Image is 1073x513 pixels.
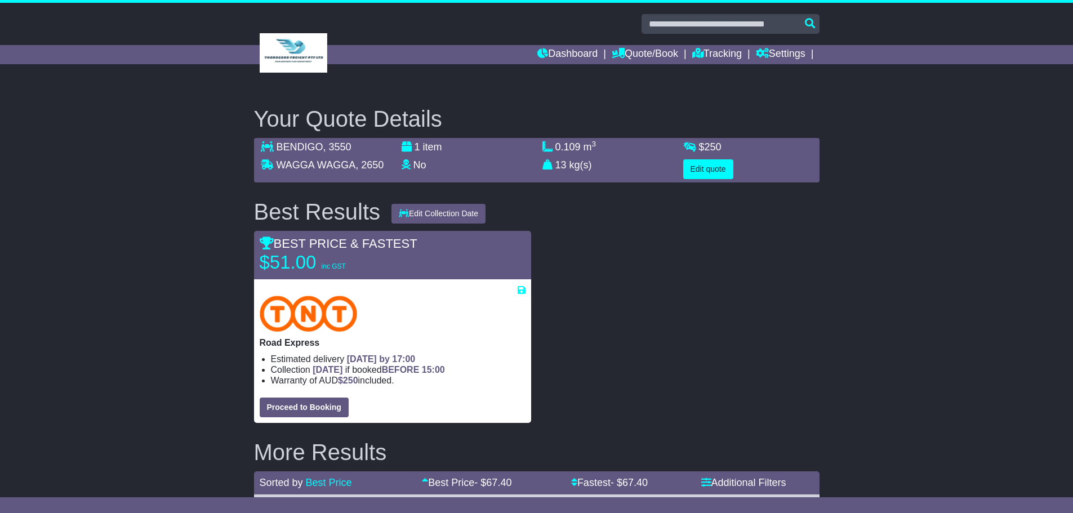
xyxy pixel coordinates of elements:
[555,141,581,153] span: 0.109
[415,141,420,153] span: 1
[248,199,386,224] div: Best Results
[701,477,786,488] a: Additional Filters
[254,106,820,131] h2: Your Quote Details
[756,45,805,64] a: Settings
[313,365,444,374] span: if booked
[474,477,511,488] span: - $
[391,204,486,224] button: Edit Collection Date
[382,365,420,374] span: BEFORE
[692,45,742,64] a: Tracking
[323,141,351,153] span: , 3550
[277,141,323,153] span: BENDIGO
[260,337,526,348] p: Road Express
[423,141,442,153] span: item
[260,251,400,274] p: $51.00
[254,440,820,465] h2: More Results
[683,159,733,179] button: Edit quote
[322,262,346,270] span: inc GST
[537,45,598,64] a: Dashboard
[306,477,352,488] a: Best Price
[343,376,358,385] span: 250
[271,375,526,386] li: Warranty of AUD included.
[555,159,567,171] span: 13
[422,365,445,374] span: 15:00
[413,159,426,171] span: No
[347,354,416,364] span: [DATE] by 17:00
[355,159,384,171] span: , 2650
[569,159,592,171] span: kg(s)
[622,477,648,488] span: 67.40
[571,477,648,488] a: Fastest- $67.40
[277,159,356,171] span: WAGGA WAGGA
[271,354,526,364] li: Estimated delivery
[313,365,342,374] span: [DATE]
[611,477,648,488] span: - $
[422,477,511,488] a: Best Price- $67.40
[705,141,722,153] span: 250
[260,296,358,332] img: TNT Domestic: Road Express
[260,477,303,488] span: Sorted by
[584,141,596,153] span: m
[338,376,358,385] span: $
[592,140,596,148] sup: 3
[271,364,526,375] li: Collection
[260,237,417,251] span: BEST PRICE & FASTEST
[612,45,678,64] a: Quote/Book
[260,398,349,417] button: Proceed to Booking
[699,141,722,153] span: $
[486,477,511,488] span: 67.40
